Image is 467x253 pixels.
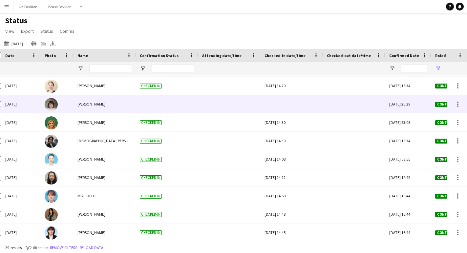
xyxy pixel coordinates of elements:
[78,244,105,251] button: Reload data
[21,28,34,34] span: Export
[435,157,459,162] span: Confirmed
[140,84,162,88] span: Checked-in
[49,40,57,48] app-action-btn: Export XLSX
[77,138,144,143] span: [DEMOGRAPHIC_DATA][PERSON_NAME]
[1,77,41,95] div: [DATE]
[140,175,162,180] span: Checked-in
[89,65,132,72] input: Name Filter Input
[385,113,431,131] div: [DATE] 23:05
[385,150,431,168] div: [DATE] 08:55
[77,157,105,162] span: [PERSON_NAME]
[435,53,457,58] span: Role Status
[1,113,41,131] div: [DATE]
[389,53,419,58] span: Confirmed Date
[1,205,41,223] div: [DATE]
[435,120,459,125] span: Confirmed
[140,230,162,235] span: Checked-in
[435,175,459,180] span: Confirmed
[3,40,24,48] button: [DATE]
[385,132,431,150] div: [DATE] 16:34
[77,53,88,58] span: Name
[45,98,58,111] img: Harumi MATSUSHIMA
[140,66,146,71] button: Open Filter Menu
[18,27,36,35] a: Export
[5,53,14,58] span: Date
[77,83,105,88] span: [PERSON_NAME]
[265,224,319,242] div: [DATE] 14:45
[49,244,78,251] button: Remove filters
[265,168,319,186] div: [DATE] 14:22
[202,53,242,58] span: Attending date/time
[39,40,47,48] app-action-btn: Crew files as ZIP
[140,157,162,162] span: Checked-in
[43,0,77,13] button: Brasil Pavilion
[265,77,319,95] div: [DATE] 14:20
[435,194,459,199] span: Confirmed
[140,120,162,125] span: Checked-in
[45,135,58,148] img: Naoya INADA
[45,80,58,93] img: Mari AISU
[140,53,179,58] span: Confirmation Status
[265,187,319,205] div: [DATE] 14:58
[265,113,319,131] div: [DATE] 14:30
[140,194,162,199] span: Checked-in
[385,77,431,95] div: [DATE] 16:34
[265,205,319,223] div: [DATE] 14:48
[5,28,14,34] span: View
[40,28,53,34] span: Status
[45,153,58,166] img: Hidemi Nakai
[140,212,162,217] span: Checked-in
[435,84,459,88] span: Confirmed
[1,150,41,168] div: [DATE]
[77,175,105,180] span: [PERSON_NAME]
[77,193,96,198] span: Miku OFUJI
[385,224,431,242] div: [DATE] 16:44
[77,102,105,107] span: [PERSON_NAME]
[435,212,459,217] span: Confirmed
[45,226,58,240] img: YUKA TAKEUCHI
[77,230,105,235] span: [PERSON_NAME]
[57,27,77,35] a: Comms
[385,168,431,186] div: [DATE] 14:42
[435,66,441,71] button: Open Filter Menu
[1,132,41,150] div: [DATE]
[435,102,459,107] span: Confirmed
[60,28,74,34] span: Comms
[77,120,105,125] span: [PERSON_NAME]
[389,66,395,71] button: Open Filter Menu
[265,150,319,168] div: [DATE] 14:08
[3,27,17,35] a: View
[77,212,105,217] span: [PERSON_NAME]
[152,65,194,72] input: Confirmation Status Filter Input
[45,208,58,221] img: Moeka SATO
[385,187,431,205] div: [DATE] 16:44
[385,205,431,223] div: [DATE] 16:44
[45,190,58,203] img: Miku OFUJI
[45,53,56,58] span: Photo
[327,53,371,58] span: Checked-out date/time
[1,224,41,242] div: [DATE]
[30,245,49,250] span: 2 filters set
[30,40,38,48] app-action-btn: Print
[1,168,41,186] div: [DATE]
[1,187,41,205] div: [DATE]
[435,230,459,235] span: Confirmed
[1,95,41,113] div: [DATE]
[401,65,427,72] input: Confirmed Date Filter Input
[38,27,56,35] a: Status
[140,139,162,144] span: Checked-in
[265,132,319,150] div: [DATE] 14:30
[435,139,459,144] span: Confirmed
[45,171,58,185] img: Ai Tsujino
[13,0,43,13] button: UK Pavilion
[385,95,431,113] div: [DATE] 20:39
[45,116,58,129] img: Ana BORDIN
[77,66,83,71] button: Open Filter Menu
[265,53,306,58] span: Checked-in date/time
